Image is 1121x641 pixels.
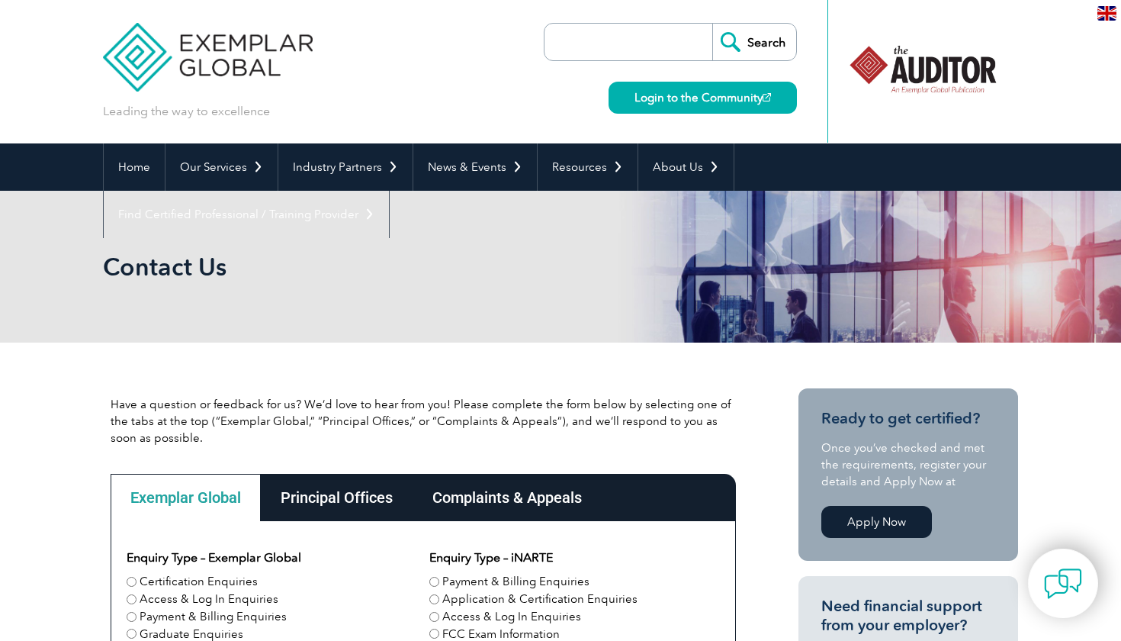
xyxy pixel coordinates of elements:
[111,396,736,446] p: Have a question or feedback for us? We’d love to hear from you! Please complete the form below by...
[821,440,995,490] p: Once you’ve checked and met the requirements, register your details and Apply Now at
[1097,6,1116,21] img: en
[140,591,278,608] label: Access & Log In Enquiries
[127,549,301,567] legend: Enquiry Type – Exemplar Global
[821,597,995,635] h3: Need financial support from your employer?
[261,474,413,521] div: Principal Offices
[165,143,278,191] a: Our Services
[442,608,581,626] label: Access & Log In Enquiries
[140,573,258,591] label: Certification Enquiries
[103,103,270,120] p: Leading the way to excellence
[609,82,797,114] a: Login to the Community
[821,409,995,428] h3: Ready to get certified?
[763,93,771,101] img: open_square.png
[413,474,602,521] div: Complaints & Appeals
[538,143,638,191] a: Resources
[712,24,796,60] input: Search
[103,252,689,282] h1: Contact Us
[638,143,734,191] a: About Us
[821,506,932,538] a: Apply Now
[442,591,638,608] label: Application & Certification Enquiries
[104,191,389,238] a: Find Certified Professional / Training Provider
[1044,565,1082,603] img: contact-chat.png
[104,143,165,191] a: Home
[111,474,261,521] div: Exemplar Global
[429,549,553,567] legend: Enquiry Type – iNARTE
[442,573,589,591] label: Payment & Billing Enquiries
[140,608,287,626] label: Payment & Billing Enquiries
[413,143,537,191] a: News & Events
[278,143,413,191] a: Industry Partners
